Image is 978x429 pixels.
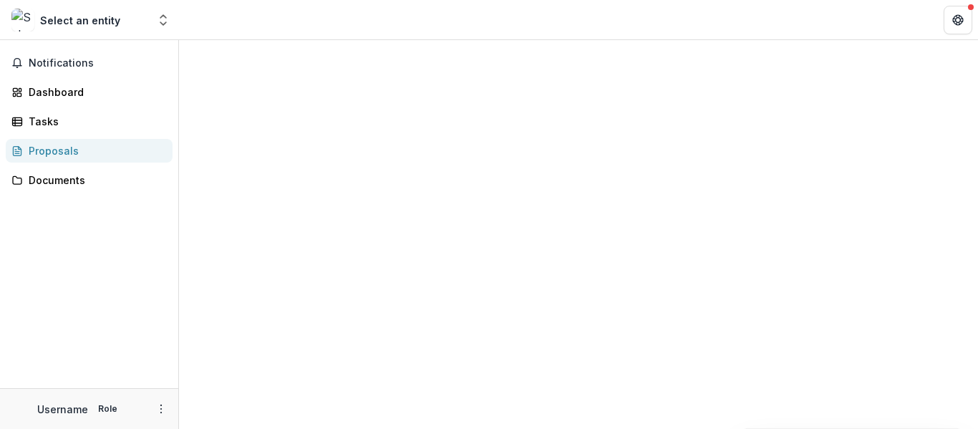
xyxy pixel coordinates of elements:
span: Notifications [29,57,167,69]
div: Dashboard [29,85,161,100]
button: Open entity switcher [153,6,173,34]
div: Documents [29,173,161,188]
div: Tasks [29,114,161,129]
a: Documents [6,168,173,192]
img: Select an entity [11,9,34,32]
p: Role [94,403,122,415]
a: Tasks [6,110,173,133]
button: Notifications [6,52,173,74]
p: Username [37,402,88,417]
button: More [152,400,170,418]
div: Select an entity [40,13,120,28]
button: Get Help [944,6,972,34]
div: Proposals [29,143,161,158]
a: Dashboard [6,80,173,104]
a: Proposals [6,139,173,163]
